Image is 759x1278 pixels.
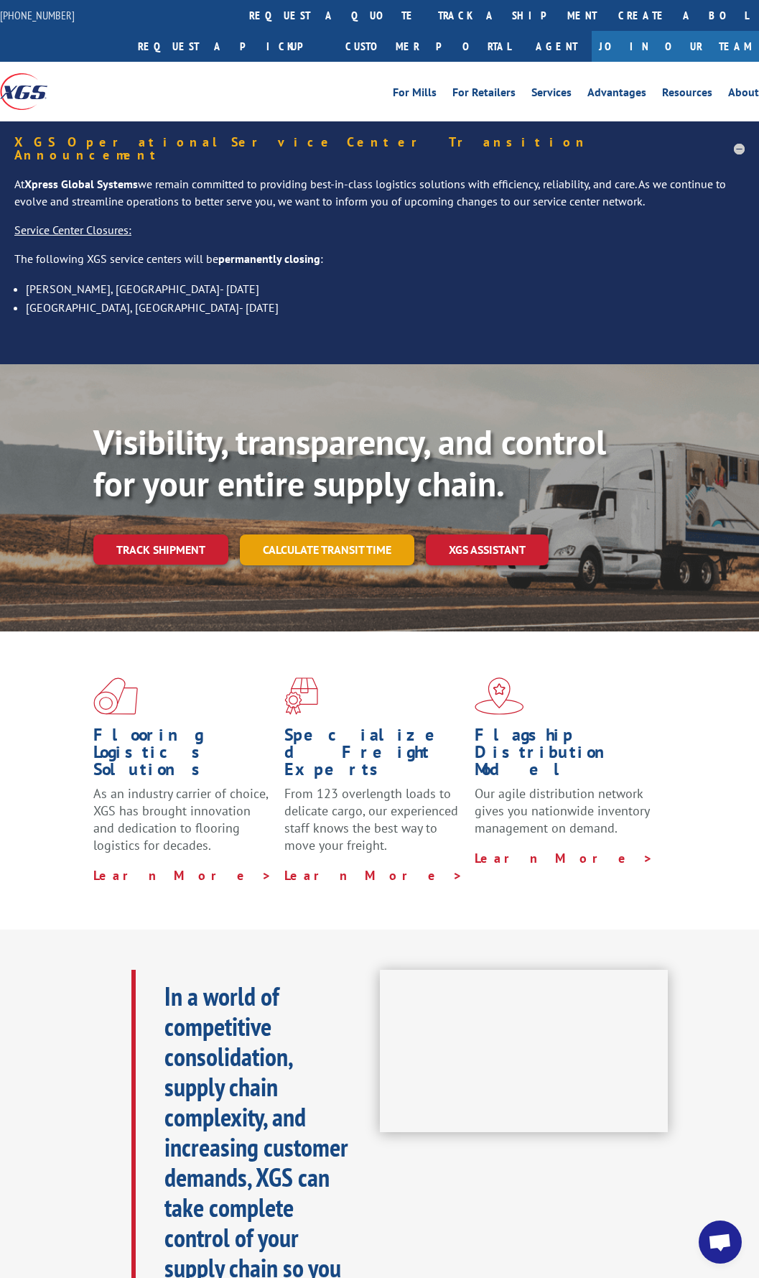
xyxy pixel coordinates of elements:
[14,251,745,279] p: The following XGS service centers will be :
[531,87,572,103] a: Services
[426,534,549,565] a: XGS ASSISTANT
[521,31,592,62] a: Agent
[93,785,268,853] span: As an industry carrier of choice, XGS has brought innovation and dedication to flooring logistics...
[728,87,759,103] a: About
[335,31,521,62] a: Customer Portal
[452,87,516,103] a: For Retailers
[218,251,320,266] strong: permanently closing
[475,785,649,836] span: Our agile distribution network gives you nationwide inventory management on demand.
[93,867,272,884] a: Learn More >
[93,534,228,565] a: Track shipment
[699,1221,742,1264] a: Open chat
[93,677,138,715] img: xgs-icon-total-supply-chain-intelligence-red
[393,87,437,103] a: For Mills
[284,785,465,866] p: From 123 overlength loads to delicate cargo, our experienced staff knows the best way to move you...
[14,136,745,162] h5: XGS Operational Service Center Transition Announcement
[24,177,138,191] strong: Xpress Global Systems
[284,677,318,715] img: xgs-icon-focused-on-flooring-red
[475,677,524,715] img: xgs-icon-flagship-distribution-model-red
[475,850,653,866] a: Learn More >
[380,970,669,1132] iframe: XGS Logistics Solutions
[14,223,131,237] u: Service Center Closures:
[662,87,712,103] a: Resources
[14,176,745,222] p: At we remain committed to providing best-in-class logistics solutions with efficiency, reliabilit...
[26,279,745,298] li: [PERSON_NAME], [GEOGRAPHIC_DATA]- [DATE]
[475,726,655,785] h1: Flagship Distribution Model
[592,31,759,62] a: Join Our Team
[93,726,274,785] h1: Flooring Logistics Solutions
[587,87,646,103] a: Advantages
[284,867,463,884] a: Learn More >
[26,298,745,317] li: [GEOGRAPHIC_DATA], [GEOGRAPHIC_DATA]- [DATE]
[127,31,335,62] a: Request a pickup
[93,420,606,506] b: Visibility, transparency, and control for your entire supply chain.
[240,534,414,565] a: Calculate transit time
[284,726,465,785] h1: Specialized Freight Experts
